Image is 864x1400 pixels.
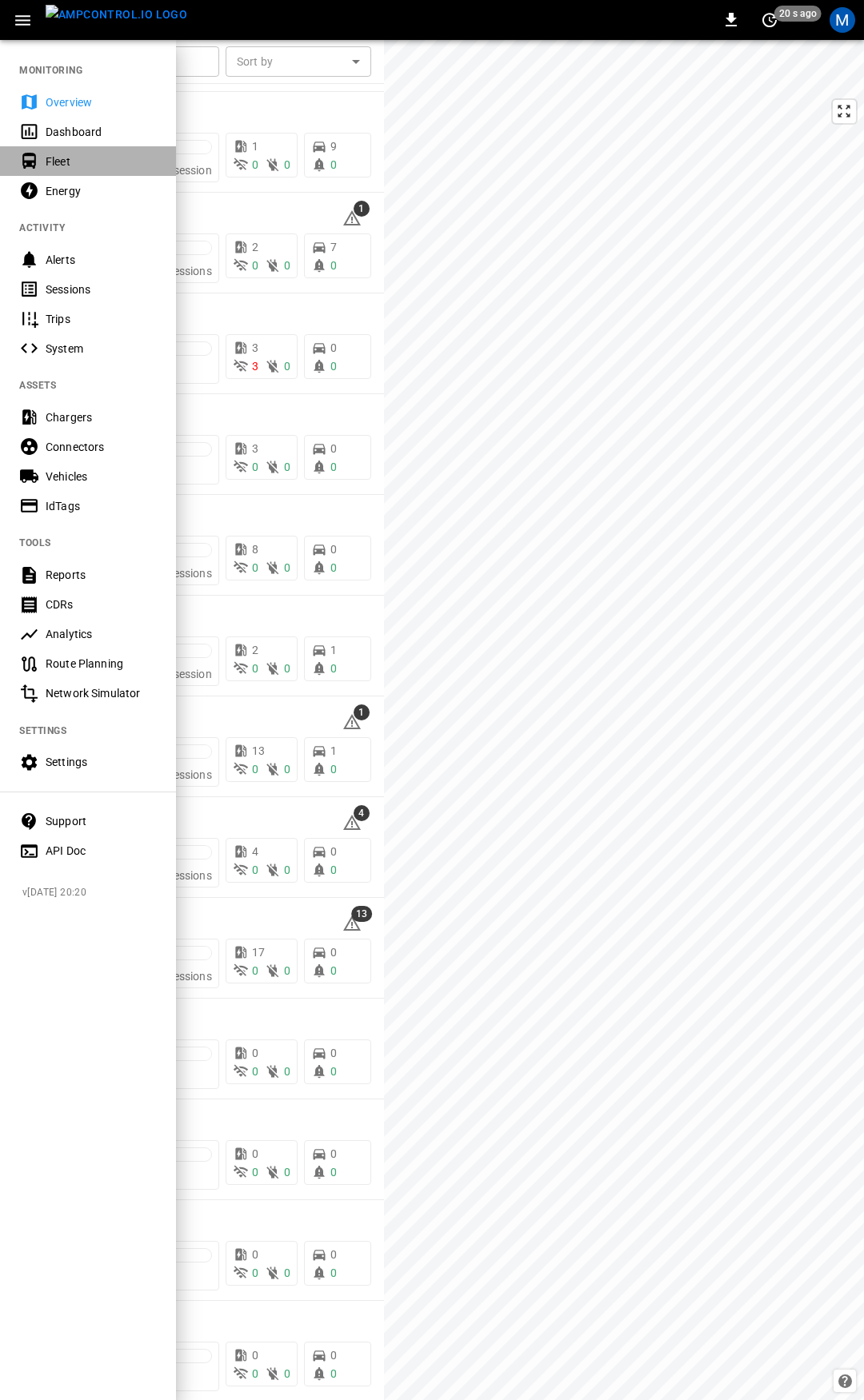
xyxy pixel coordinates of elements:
[46,183,157,199] div: Energy
[757,7,782,33] button: set refresh interval
[46,154,157,170] div: Fleet
[46,311,157,327] div: Trips
[774,6,822,22] span: 20 s ago
[46,685,157,701] div: Network Simulator
[46,124,157,140] div: Dashboard
[46,567,157,583] div: Reports
[46,341,157,357] div: System
[46,94,157,110] div: Overview
[46,754,157,770] div: Settings
[46,281,157,297] div: Sessions
[46,498,157,514] div: IdTags
[46,5,187,25] img: ampcontrol.io logo
[46,626,157,642] div: Analytics
[22,885,163,901] span: v [DATE] 20:20
[830,7,855,33] div: profile-icon
[46,656,157,672] div: Route Planning
[46,409,157,425] div: Chargers
[46,439,157,455] div: Connectors
[46,596,157,612] div: CDRs
[46,813,157,829] div: Support
[46,469,157,485] div: Vehicles
[46,252,157,268] div: Alerts
[46,843,157,859] div: API Doc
